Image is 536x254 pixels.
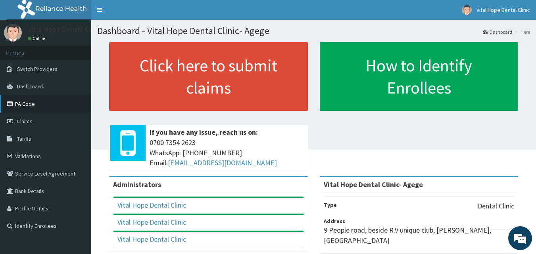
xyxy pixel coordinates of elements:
[320,42,519,111] a: How to Identify Enrollees
[113,180,161,189] b: Administrators
[324,218,345,225] b: Address
[462,5,472,15] img: User Image
[17,65,58,73] span: Switch Providers
[109,42,308,111] a: Click here to submit claims
[28,26,101,33] p: Vital Hope Dental Clinic
[117,218,186,227] a: Vital Hope Dental Clinic
[117,201,186,210] a: Vital Hope Dental Clinic
[4,24,22,42] img: User Image
[46,76,110,157] span: We're online!
[483,29,512,35] a: Dashboard
[478,201,514,211] p: Dental Clinic
[41,44,133,55] div: Chat with us now
[15,40,32,59] img: d_794563401_company_1708531726252_794563401
[28,36,47,41] a: Online
[130,4,149,23] div: Minimize live chat window
[150,138,304,168] span: 0700 7354 2623 WhatsApp: [PHONE_NUMBER] Email:
[17,83,43,90] span: Dashboard
[150,128,258,137] b: If you have any issue, reach us on:
[324,201,337,208] b: Type
[117,235,186,244] a: Vital Hope Dental Clinic
[324,180,423,189] strong: Vital Hope Dental Clinic- Agege
[4,170,151,197] textarea: Type your message and hit 'Enter'
[17,135,31,142] span: Tariffs
[17,118,33,125] span: Claims
[513,29,530,35] li: Here
[97,26,530,36] h1: Dashboard - Vital Hope Dental Clinic- Agege
[324,225,515,245] p: 9 People road, beside R.V unique club, [PERSON_NAME],[GEOGRAPHIC_DATA]
[476,6,530,13] span: Vital Hope Dental Clinic
[168,158,277,167] a: [EMAIL_ADDRESS][DOMAIN_NAME]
